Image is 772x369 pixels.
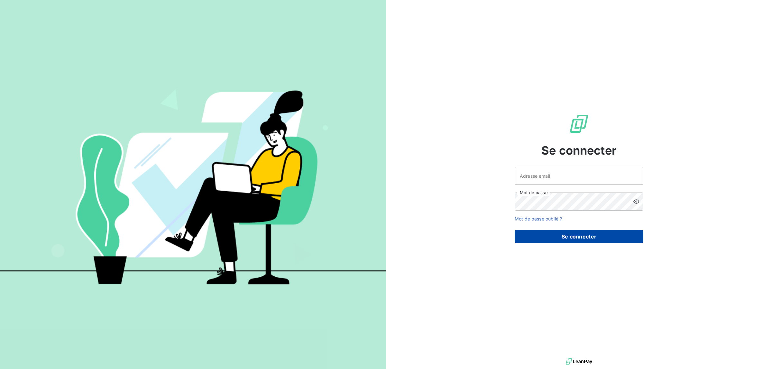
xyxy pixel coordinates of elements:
[515,230,643,243] button: Se connecter
[541,142,617,159] span: Se connecter
[515,216,562,221] a: Mot de passe oublié ?
[515,167,643,185] input: placeholder
[569,113,589,134] img: Logo LeanPay
[566,357,592,366] img: logo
